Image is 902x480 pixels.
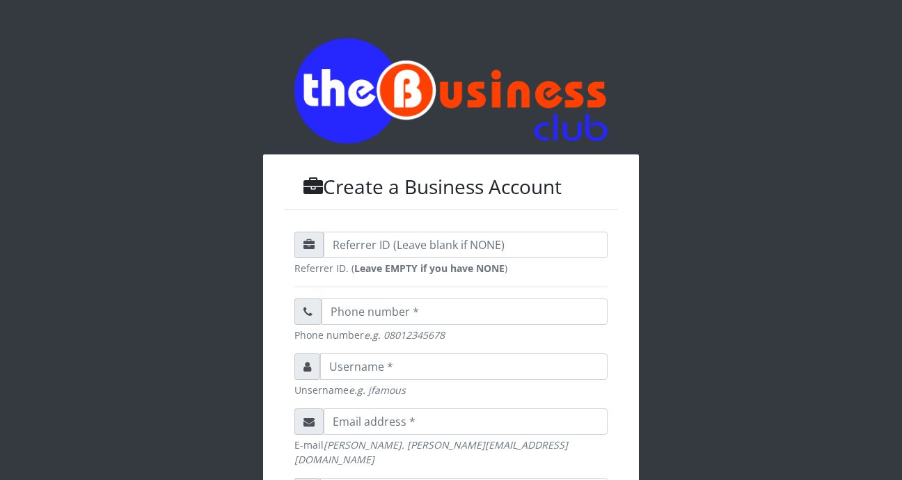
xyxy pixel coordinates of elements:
[364,328,445,342] em: e.g. 08012345678
[354,262,505,275] strong: Leave EMPTY if you have NONE
[324,232,608,258] input: Referrer ID (Leave blank if NONE)
[284,175,618,199] h3: Create a Business Account
[349,383,406,397] em: e.g. jfamous
[294,438,608,467] small: E-mail
[294,328,608,342] small: Phone number
[294,261,608,275] small: Referrer ID. ( )
[294,383,608,397] small: Unsername
[320,353,608,380] input: Username *
[324,408,608,435] input: Email address *
[322,298,608,325] input: Phone number *
[294,438,568,466] em: [PERSON_NAME]. [PERSON_NAME][EMAIL_ADDRESS][DOMAIN_NAME]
